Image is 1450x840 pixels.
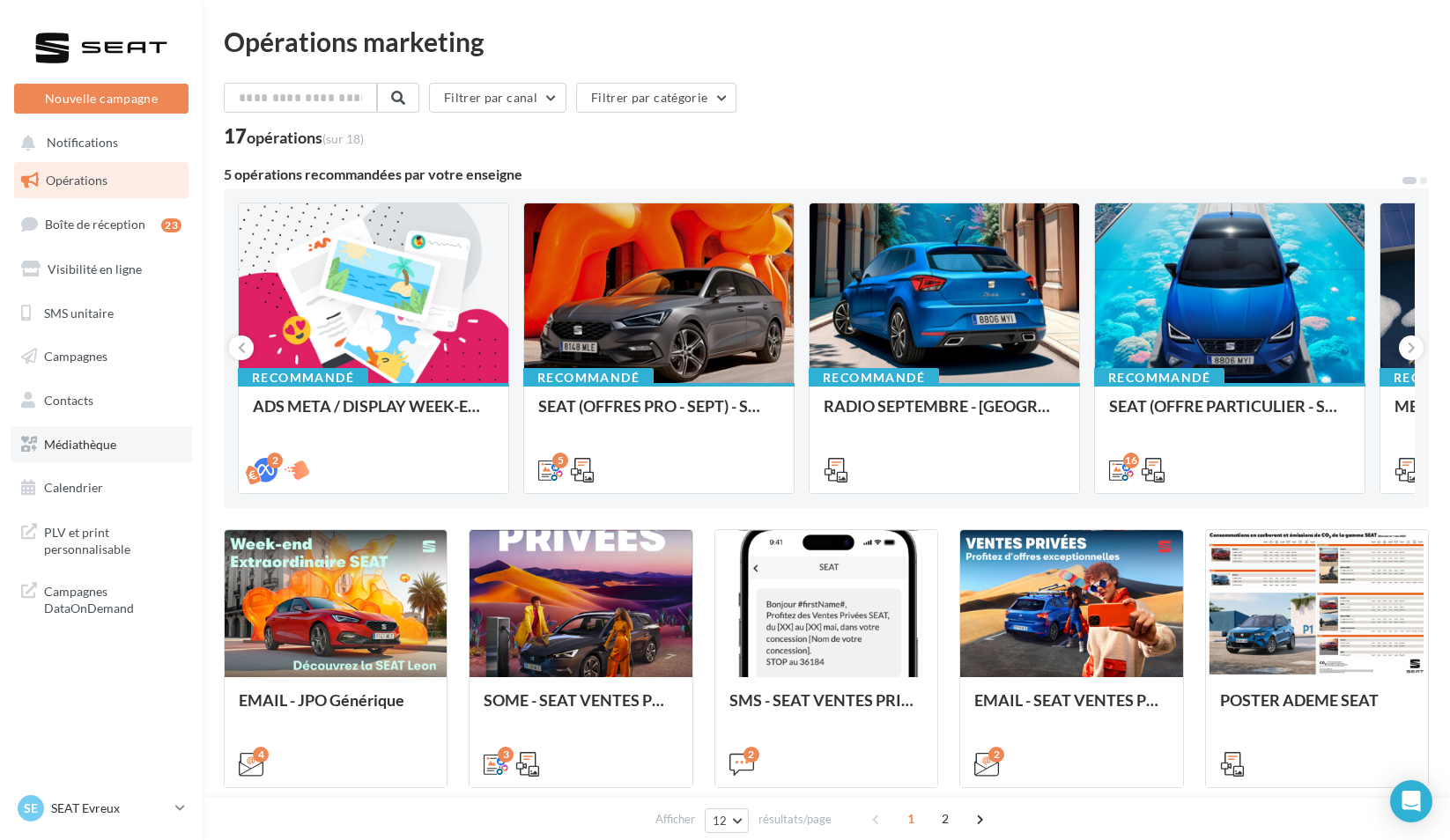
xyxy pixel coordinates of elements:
div: SEAT (OFFRE PARTICULIER - SEPT) - SOCIAL MEDIA [1109,397,1350,432]
div: 5 opérations recommandées par votre enseigne [224,167,1401,181]
div: 17 [224,127,364,146]
span: Campagnes DataOnDemand [44,579,181,617]
span: 1 [897,805,925,833]
a: Visibilité en ligne [11,251,192,288]
button: 12 [705,808,750,833]
div: EMAIL - JPO Générique [239,691,433,726]
span: résultats/page [758,811,832,828]
button: Nouvelle campagne [14,84,189,114]
div: 4 [253,747,269,763]
div: Opérations marketing [224,28,1429,55]
div: 2 [267,453,283,468]
span: 12 [713,814,728,828]
div: SMS - SEAT VENTES PRIVEES [729,691,923,726]
div: 5 [552,453,568,468]
div: SOME - SEAT VENTES PRIVEES [484,691,677,726]
span: Calendrier [44,480,103,495]
div: Recommandé [523,368,654,387]
div: SEAT (OFFRES PRO - SEPT) - SOCIAL MEDIA [538,397,780,432]
button: Filtrer par catégorie [576,83,736,113]
span: (sur 18) [322,131,364,146]
div: Recommandé [1094,368,1224,387]
span: SE [24,799,38,817]
div: RADIO SEPTEMBRE - [GEOGRAPHIC_DATA] 6€/Jour + Week-end extraordinaire [824,397,1065,432]
div: 2 [988,747,1004,763]
a: Contacts [11,382,192,419]
span: Afficher [655,811,695,828]
div: EMAIL - SEAT VENTES PRIVEES [974,691,1168,726]
span: Campagnes [44,349,107,364]
div: ADS META / DISPLAY WEEK-END Extraordinaire (JPO) Septembre 2025 [253,397,494,432]
span: Contacts [44,393,93,408]
a: SMS unitaire [11,295,192,332]
span: Médiathèque [44,437,116,452]
span: PLV et print personnalisable [44,520,181,558]
span: SMS unitaire [44,305,114,320]
div: Recommandé [238,368,368,387]
button: Filtrer par canal [429,83,566,113]
span: 2 [931,805,959,833]
a: Opérations [11,162,192,199]
a: Campagnes DataOnDemand [11,572,192,624]
div: 16 [1123,453,1139,468]
div: 23 [161,218,181,232]
div: 3 [498,747,514,763]
a: Campagnes [11,338,192,375]
span: Boîte de réception [45,217,145,232]
div: opérations [247,129,364,145]
a: Médiathèque [11,426,192,463]
span: Opérations [46,173,107,188]
span: Notifications [47,136,118,151]
div: Open Intercom Messenger [1390,780,1432,822]
a: Boîte de réception23 [11,205,192,243]
span: Visibilité en ligne [48,262,142,276]
a: PLV et print personnalisable [11,513,192,565]
div: 2 [743,747,759,763]
a: Calendrier [11,469,192,506]
p: SEAT Evreux [51,799,168,817]
div: Recommandé [809,368,939,387]
div: POSTER ADEME SEAT [1220,691,1414,726]
a: SE SEAT Evreux [14,792,189,825]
